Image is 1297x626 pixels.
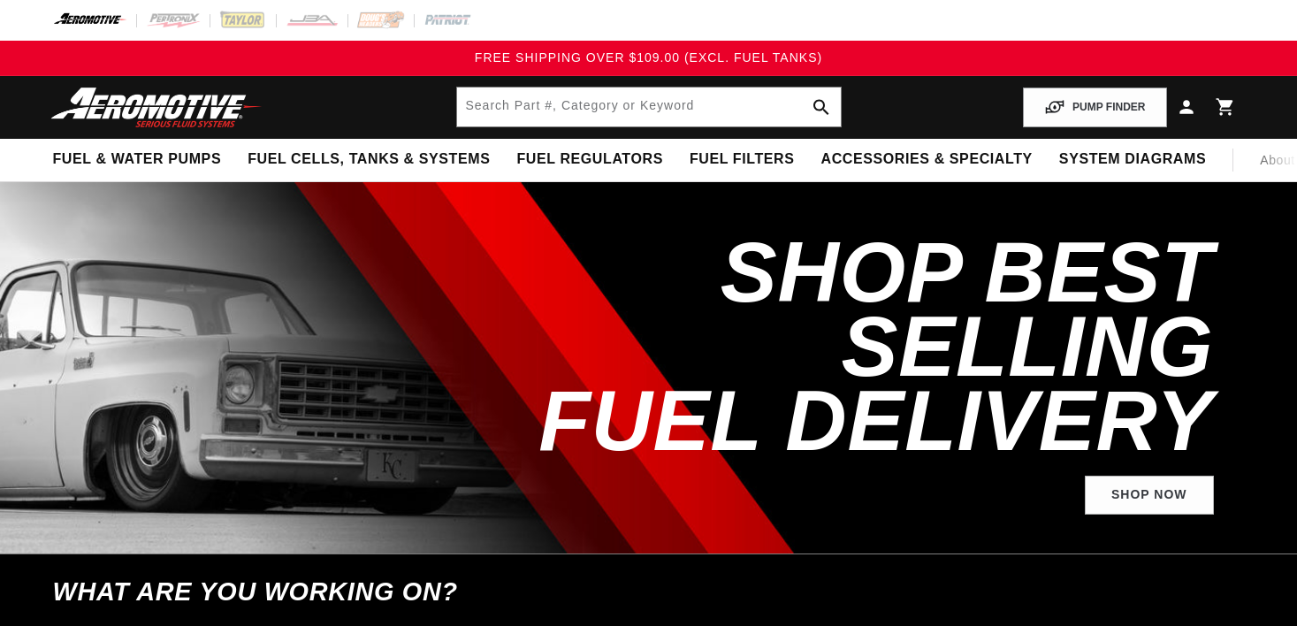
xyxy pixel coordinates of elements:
summary: Fuel Filters [676,139,808,180]
span: Accessories & Specialty [821,150,1033,169]
span: Fuel Cells, Tanks & Systems [248,150,490,169]
img: Aeromotive [46,87,267,128]
button: search button [802,88,841,126]
span: System Diagrams [1059,150,1206,169]
summary: Accessories & Specialty [808,139,1046,180]
span: Fuel Filters [690,150,795,169]
input: Search by Part Number, Category or Keyword [457,88,841,126]
span: Fuel Regulators [516,150,662,169]
summary: Fuel & Water Pumps [40,139,235,180]
a: Shop Now [1085,476,1214,515]
span: Fuel & Water Pumps [53,150,222,169]
span: FREE SHIPPING OVER $109.00 (EXCL. FUEL TANKS) [475,50,822,65]
summary: Fuel Cells, Tanks & Systems [234,139,503,180]
summary: System Diagrams [1046,139,1219,180]
h2: SHOP BEST SELLING FUEL DELIVERY [458,235,1214,458]
summary: Fuel Regulators [503,139,675,180]
button: PUMP FINDER [1023,88,1166,127]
